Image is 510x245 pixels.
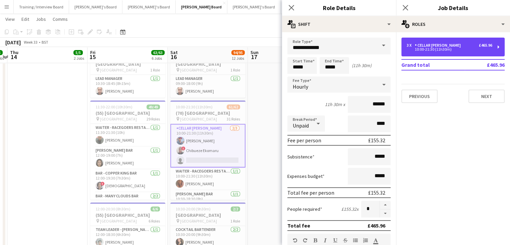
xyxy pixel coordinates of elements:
[100,116,137,121] span: [GEOGRAPHIC_DATA]
[180,67,217,72] span: [GEOGRAPHIC_DATA]
[42,40,48,45] div: BST
[5,39,21,46] div: [DATE]
[227,116,240,121] span: 31 Roles
[341,206,358,212] div: £155.32 x
[180,116,217,121] span: [GEOGRAPHIC_DATA]
[14,0,69,13] button: Training / Interview Board
[313,238,318,243] button: Bold
[170,212,245,218] h3: [GEOGRAPHIC_DATA]
[147,104,160,109] span: 49/49
[230,218,240,224] span: 1 Role
[176,104,213,109] span: 10:00-21:30 (11h30m)
[170,124,245,167] app-card-role: Cellar [PERSON_NAME]2/310:00-21:30 (11h30m)[PERSON_NAME]!Chibueze Ekomaru
[21,16,29,22] span: Edit
[363,238,368,243] button: Ordered List
[281,0,334,13] button: [PERSON_NAME]'s Board
[249,53,259,61] span: 17
[90,61,165,67] h3: [GEOGRAPHIC_DATA]
[90,49,96,55] span: Fri
[287,137,321,144] div: Fee per person
[352,62,372,68] div: (11h 30m)
[151,50,165,55] span: 63/63
[170,49,178,55] span: Sat
[170,110,245,116] h3: (70) [GEOGRAPHIC_DATA]
[170,61,245,67] h3: [GEOGRAPHIC_DATA]
[53,16,68,22] span: Comms
[323,238,328,243] button: Italic
[170,190,245,213] app-card-role: [PERSON_NAME] Bar1/110:30-18:30 (8h)
[231,206,240,211] span: 2/2
[396,16,510,32] div: Roles
[50,15,70,23] a: Comms
[353,238,358,243] button: Unordered List
[90,100,165,200] app-job-card: 11:30-22:00 (10h30m)49/49(55) [GEOGRAPHIC_DATA] [GEOGRAPHIC_DATA]29 RolesWaiter - Racegoers Resta...
[19,15,32,23] a: Edit
[169,53,178,61] span: 16
[22,40,39,45] span: Week 33
[407,48,492,51] div: 10:00-21:30 (11h30m)
[250,49,259,55] span: Sun
[401,90,438,103] button: Previous
[151,206,160,211] span: 6/6
[122,0,176,13] button: [PERSON_NAME]'s Board
[89,53,96,61] span: 15
[73,50,83,55] span: 5/5
[36,16,46,22] span: Jobs
[69,0,122,13] button: [PERSON_NAME]'s Board
[380,201,391,209] button: Increase
[90,212,165,218] h3: (55) [GEOGRAPHIC_DATA]
[170,100,245,200] app-job-card: 10:00-21:30 (11h30m)61/62(70) [GEOGRAPHIC_DATA] [GEOGRAPHIC_DATA]31 RolesCellar [PERSON_NAME]2/31...
[90,75,165,98] app-card-role: Lead Manager1/110:30-18:45 (8h15m)[PERSON_NAME]
[5,16,15,22] span: View
[367,222,385,229] div: £465.96
[100,218,137,224] span: [GEOGRAPHIC_DATA]
[468,90,505,103] button: Next
[227,104,240,109] span: 61/62
[100,67,137,72] span: [GEOGRAPHIC_DATA]
[90,124,165,147] app-card-role: Waiter - Racegoers Restaurant1/111:30-21:30 (10h)[PERSON_NAME]
[401,59,465,70] td: Grand total
[380,209,391,218] button: Decrease
[90,51,165,98] app-job-card: 10:30-18:45 (8h15m)1/1[GEOGRAPHIC_DATA] [GEOGRAPHIC_DATA]1 RoleLead Manager1/110:30-18:45 (8h15m)...
[282,16,396,32] div: Shift
[96,104,132,109] span: 11:30-22:00 (10h30m)
[147,116,160,121] span: 29 Roles
[287,222,310,229] div: Total fee
[180,218,217,224] span: [GEOGRAPHIC_DATA]
[232,56,244,61] div: 12 Jobs
[96,206,130,211] span: 12:00-20:30 (8h30m)
[101,182,105,186] span: !
[396,3,510,12] h3: Job Details
[287,189,334,196] div: Total fee per person
[231,50,245,55] span: 94/95
[415,43,463,48] div: Cellar [PERSON_NAME]
[90,147,165,169] app-card-role: [PERSON_NAME] Bar1/112:00-19:00 (7h)[PERSON_NAME]
[282,3,396,12] h3: Role Details
[293,238,297,243] button: Undo
[293,122,309,129] span: Unpaid
[287,206,322,212] label: People required
[479,43,492,48] div: £465.96
[176,206,211,211] span: 10:30-20:00 (9h30m)
[10,49,18,55] span: Thu
[343,238,348,243] button: Strikethrough
[407,43,415,48] div: 3 x
[230,67,240,72] span: 1 Role
[465,59,505,70] td: £465.96
[333,238,338,243] button: Underline
[149,218,160,224] span: 6 Roles
[170,75,245,98] app-card-role: Lead Manager1/109:00-18:00 (9h)[PERSON_NAME]
[152,56,164,61] div: 6 Jobs
[9,53,18,61] span: 14
[33,15,49,23] a: Jobs
[90,169,165,192] app-card-role: Bar - Copper King Bar1/112:00-19:30 (7h30m)![DEMOGRAPHIC_DATA]
[368,189,385,196] div: £155.32
[3,15,17,23] a: View
[303,238,307,243] button: Redo
[74,56,84,61] div: 2 Jobs
[170,51,245,98] app-job-card: 09:00-18:00 (9h)1/1[GEOGRAPHIC_DATA] [GEOGRAPHIC_DATA]1 RoleLead Manager1/109:00-18:00 (9h)[PERSO...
